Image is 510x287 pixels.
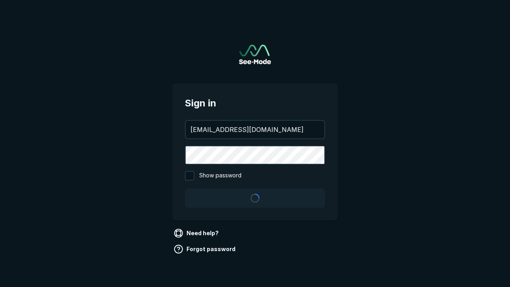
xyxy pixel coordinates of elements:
span: Sign in [185,96,325,110]
a: Forgot password [172,243,239,256]
a: Need help? [172,227,222,240]
span: Show password [199,171,241,181]
img: See-Mode Logo [239,45,271,64]
a: Go to sign in [239,45,271,64]
input: your@email.com [186,121,324,138]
